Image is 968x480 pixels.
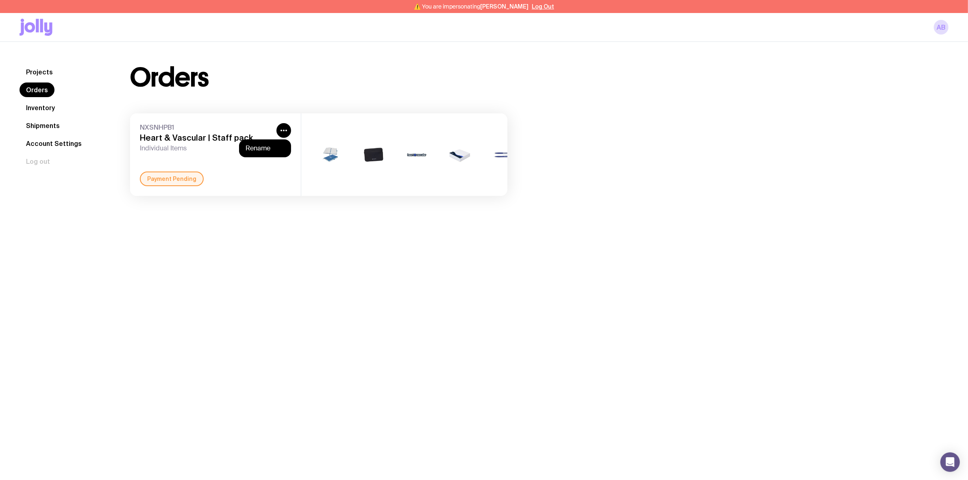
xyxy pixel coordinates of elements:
span: Individual Items [140,144,273,152]
a: Orders [20,83,54,97]
a: Projects [20,65,59,79]
h3: Heart & Vascular | Staff pack [140,133,273,143]
button: Log Out [532,3,554,10]
span: ⚠️ You are impersonating [414,3,529,10]
a: AB [934,20,948,35]
a: Shipments [20,118,66,133]
div: Payment Pending [140,172,204,186]
div: Open Intercom Messenger [940,452,960,472]
button: Log out [20,154,57,169]
a: Inventory [20,100,61,115]
a: Account Settings [20,136,88,151]
button: Rename [246,144,285,152]
span: [PERSON_NAME] [480,3,529,10]
h1: Orders [130,65,209,91]
span: NXSNHPB1 [140,123,273,131]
